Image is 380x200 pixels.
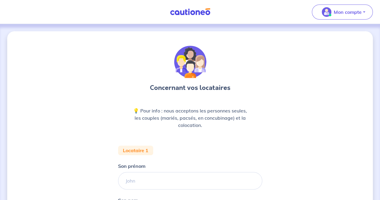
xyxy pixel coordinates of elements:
img: illu_tenants.svg [174,46,206,78]
p: 💡 Pour info : nous acceptons les personnes seules, les couples (mariés, pacsés, en concubinage) e... [132,107,248,129]
p: Mon compte [334,8,362,16]
img: illu_account_valid_menu.svg [322,7,331,17]
div: Locataire 1 [118,146,153,155]
button: illu_account_valid_menu.svgMon compte [312,5,373,20]
p: Son prénom [118,162,145,170]
img: Cautioneo [168,8,213,16]
h3: Concernant vos locataires [150,83,230,93]
input: John [118,172,262,189]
